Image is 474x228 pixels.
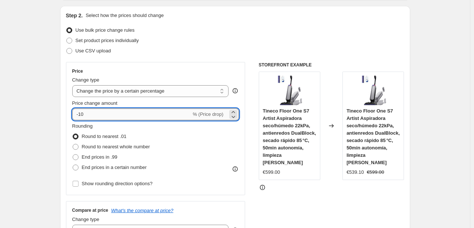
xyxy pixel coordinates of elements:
div: €599.00 [263,169,280,176]
h2: Step 2. [66,12,83,19]
button: What's the compare at price? [111,208,174,213]
span: Round to nearest .01 [82,134,126,139]
p: Select how the prices should change [86,12,164,19]
img: 71Zlakb4ofL_80x.jpg [275,76,304,105]
span: Use bulk price change rules [76,27,135,33]
span: Round to nearest whole number [82,144,150,149]
span: Rounding [72,123,93,129]
span: Tineco Floor One S7 Artist Aspiradora seco/húmedo 22kPa, antienredos DualBlock, secado rápido 85 ... [263,108,316,165]
div: €539.10 [346,169,364,176]
span: % (Price drop) [193,111,223,117]
span: Set product prices individually [76,38,139,43]
input: -15 [72,108,191,120]
span: Show rounding direction options? [82,181,153,186]
h3: Price [72,68,83,74]
div: help [231,87,239,94]
span: Price change amount [72,100,118,106]
span: End prices in a certain number [82,165,147,170]
img: 71Zlakb4ofL_80x.jpg [359,76,388,105]
span: Change type [72,77,100,83]
h6: STOREFRONT EXAMPLE [259,62,404,68]
strike: €599.00 [367,169,384,176]
span: End prices in .99 [82,154,118,160]
span: Tineco Floor One S7 Artist Aspiradora seco/húmedo 22kPa, antienredos DualBlock, secado rápido 85 ... [346,108,400,165]
h3: Compare at price [72,207,108,213]
span: Change type [72,217,100,222]
span: Use CSV upload [76,48,111,53]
